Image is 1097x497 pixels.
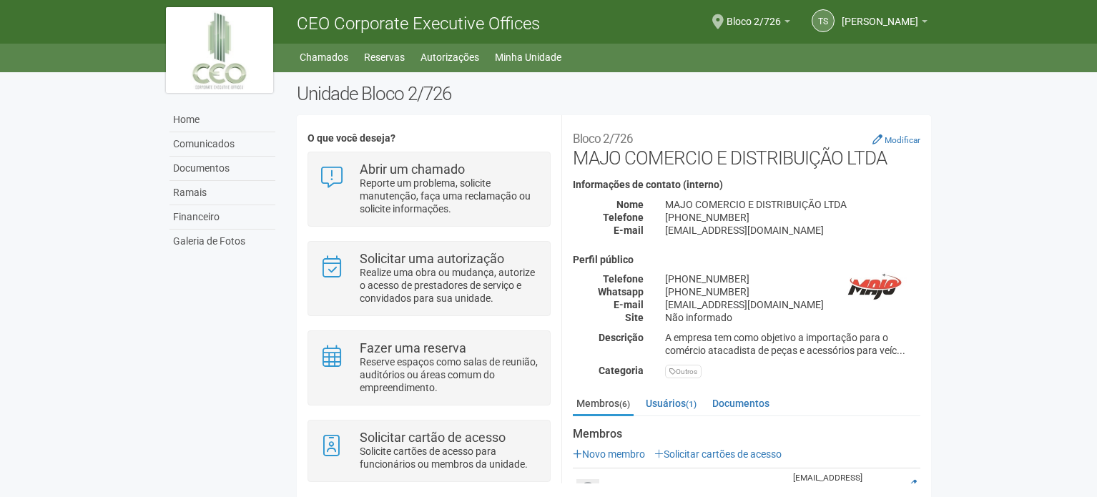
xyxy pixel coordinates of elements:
[885,135,920,145] small: Modificar
[654,448,782,460] a: Solicitar cartões de acesso
[838,255,910,326] img: business.png
[360,445,539,471] p: Solicite cartões de acesso para funcionários ou membros da unidade.
[360,177,539,215] p: Reporte um problema, solicite manutenção, faça uma reclamação ou solicite informações.
[360,251,504,266] strong: Solicitar uma autorização
[573,448,645,460] a: Novo membro
[727,18,790,29] a: Bloco 2/726
[654,211,931,224] div: [PHONE_NUMBER]
[495,47,561,67] a: Minha Unidade
[654,285,931,298] div: [PHONE_NUMBER]
[654,272,931,285] div: [PHONE_NUMBER]
[169,132,275,157] a: Comunicados
[573,393,634,416] a: Membros(6)
[573,132,633,146] small: Bloco 2/726
[654,311,931,324] div: Não informado
[665,365,702,378] div: Outros
[573,179,920,190] h4: Informações de contato (interno)
[420,47,479,67] a: Autorizações
[654,298,931,311] div: [EMAIL_ADDRESS][DOMAIN_NAME]
[842,2,918,27] span: THAMIRES SILVA DOS SANTOS MAGALHÃES
[842,18,928,29] a: [PERSON_NAME]
[319,431,538,471] a: Solicitar cartão de acesso Solicite cartões de acesso para funcionários ou membros da unidade.
[573,428,920,441] strong: Membros
[169,181,275,205] a: Ramais
[614,299,644,310] strong: E-mail
[308,133,550,144] h4: O que você deseja?
[625,312,644,323] strong: Site
[603,273,644,285] strong: Telefone
[360,340,466,355] strong: Fazer uma reserva
[360,355,539,394] p: Reserve espaços como salas de reunião, auditórios ou áreas comum do empreendimento.
[793,472,896,496] div: [EMAIL_ADDRESS][DOMAIN_NAME]
[872,134,920,145] a: Modificar
[169,230,275,253] a: Galeria de Fotos
[360,430,506,445] strong: Solicitar cartão de acesso
[654,198,931,211] div: MAJO COMERCIO E DISTRIBUIÇÃO LTDA
[727,2,781,27] span: Bloco 2/726
[642,393,700,414] a: Usuários(1)
[319,163,538,215] a: Abrir um chamado Reporte um problema, solicite manutenção, faça uma reclamação ou solicite inform...
[319,342,538,394] a: Fazer uma reserva Reserve espaços como salas de reunião, auditórios ou áreas comum do empreendime...
[686,399,697,409] small: (1)
[812,9,835,32] a: TS
[598,286,644,297] strong: Whatsapp
[573,126,920,169] h2: MAJO COMERCIO E DISTRIBUIÇÃO LTDA
[603,212,644,223] strong: Telefone
[169,157,275,181] a: Documentos
[908,479,917,489] a: Editar membro
[169,108,275,132] a: Home
[300,47,348,67] a: Chamados
[599,332,644,343] strong: Descrição
[573,255,920,265] h4: Perfil público
[319,252,538,305] a: Solicitar uma autorização Realize uma obra ou mudança, autorize o acesso de prestadores de serviç...
[364,47,405,67] a: Reservas
[360,162,465,177] strong: Abrir um chamado
[709,393,773,414] a: Documentos
[599,365,644,376] strong: Categoria
[654,224,931,237] div: [EMAIL_ADDRESS][DOMAIN_NAME]
[166,7,273,93] img: logo.jpg
[619,399,630,409] small: (6)
[360,266,539,305] p: Realize uma obra ou mudança, autorize o acesso de prestadores de serviço e convidados para sua un...
[616,199,644,210] strong: Nome
[297,14,540,34] span: CEO Corporate Executive Offices
[654,331,931,357] div: A empresa tem como objetivo a importação para o comércio atacadista de peças e acessórios para ve...
[169,205,275,230] a: Financeiro
[297,83,931,104] h2: Unidade Bloco 2/726
[614,225,644,236] strong: E-mail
